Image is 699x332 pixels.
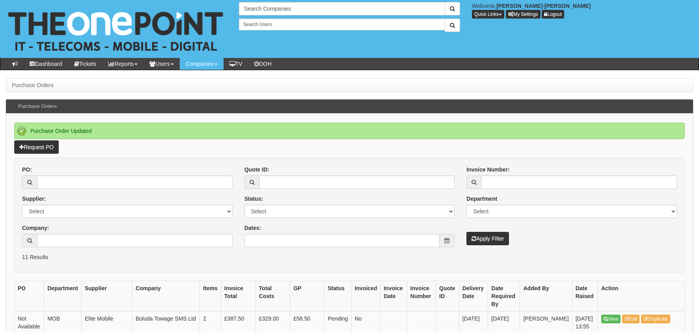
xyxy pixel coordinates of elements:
li: Purchase Orders [12,81,54,89]
button: Apply Filter [466,232,509,245]
a: Request PO [14,140,59,154]
th: Status [324,281,351,311]
th: Invoice Number [407,281,436,311]
a: TV [224,58,248,70]
a: Duplicate [641,315,670,323]
a: Edit [622,315,640,323]
input: Search Users [239,19,445,30]
th: Items [200,281,221,311]
label: Supplier: [22,195,46,203]
input: Search Companies [239,2,445,15]
div: Purchase Order Updated [14,123,685,139]
th: Invoiced [351,281,380,311]
a: Dashboard [24,58,68,70]
div: Welcome, [466,2,699,19]
label: Status: [244,195,263,203]
b: [PERSON_NAME]-[PERSON_NAME] [496,3,591,9]
a: View [601,315,621,323]
a: Tickets [68,58,103,70]
button: Quick Links [472,10,504,19]
th: Total Costs [255,281,290,311]
th: Action [598,281,685,311]
th: Date Raised [572,281,598,311]
th: Added By [520,281,572,311]
th: Invoice Total [221,281,255,311]
th: Quote ID [436,281,459,311]
a: Logout [542,10,564,19]
th: Delivery Date [459,281,488,311]
p: 11 Results [22,253,677,261]
a: Companies [180,58,224,70]
a: My Settings [506,10,541,19]
a: OOH [248,58,278,70]
th: Date Required By [488,281,520,311]
a: Users [144,58,180,70]
label: Invoice Number: [466,166,510,173]
a: Reports [102,58,144,70]
label: Department [466,195,497,203]
th: GP [290,281,324,311]
th: Department [44,281,82,311]
th: Invoice Date [380,281,407,311]
label: Dates: [244,224,261,232]
th: PO [15,281,44,311]
h3: Purchase Orders [14,100,61,113]
label: Quote ID: [244,166,269,173]
th: Company [132,281,199,311]
label: PO: [22,166,32,173]
th: Supplier [81,281,132,311]
label: Company: [22,224,49,232]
